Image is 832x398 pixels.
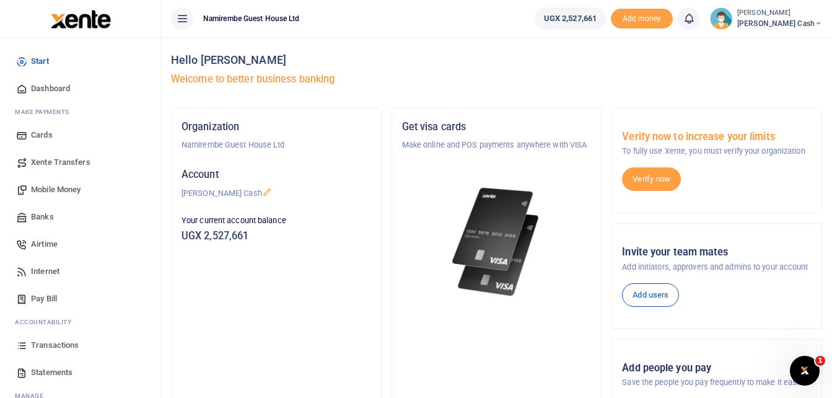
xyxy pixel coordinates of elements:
iframe: Intercom live chat [790,356,820,386]
span: Mobile Money [31,184,81,196]
span: Internet [31,265,59,278]
a: Internet [10,258,151,285]
h5: Organization [182,121,371,133]
h5: Account [182,169,371,181]
a: Airtime [10,231,151,258]
span: Statements [31,366,72,379]
p: Add initiators, approvers and admins to your account [622,261,812,273]
span: Banks [31,211,54,223]
span: 1 [815,356,825,366]
a: Verify now [622,167,681,191]
a: Mobile Money [10,176,151,203]
span: ake Payments [21,108,69,115]
img: xente-_physical_cards.png [449,181,544,303]
a: logo-small logo-large logo-large [50,14,111,23]
h4: Hello [PERSON_NAME] [171,53,822,67]
span: Xente Transfers [31,156,90,169]
span: [PERSON_NAME] Cash [737,18,822,29]
h5: Get visa cards [402,121,592,133]
h5: UGX 2,527,661 [182,230,371,242]
a: profile-user [PERSON_NAME] [PERSON_NAME] Cash [710,7,822,30]
a: Dashboard [10,75,151,102]
span: Transactions [31,339,79,352]
a: Transactions [10,332,151,359]
a: Statements [10,359,151,386]
li: Ac [10,312,151,332]
li: Toup your wallet [611,9,673,29]
h5: Welcome to better business banking [171,73,822,86]
span: Add money [611,9,673,29]
a: Banks [10,203,151,231]
h5: Verify now to increase your limits [622,131,812,143]
span: Start [31,55,49,68]
span: Airtime [31,238,58,250]
p: [PERSON_NAME] Cash [182,187,371,200]
span: UGX 2,527,661 [544,12,597,25]
img: profile-user [710,7,732,30]
h5: Invite your team mates [622,246,812,259]
p: Your current account balance [182,214,371,227]
a: Xente Transfers [10,149,151,176]
span: Pay Bill [31,293,57,305]
a: Cards [10,122,151,149]
li: M [10,102,151,122]
img: logo-large [51,10,111,29]
p: Save the people you pay frequently to make it easier [622,376,812,389]
a: Add users [622,283,679,307]
p: Namirembe Guest House Ltd [182,139,371,151]
small: [PERSON_NAME] [737,8,822,19]
span: Cards [31,129,53,141]
p: To fully use Xente, you must verify your organization [622,145,812,157]
span: Dashboard [31,82,70,95]
a: Start [10,48,151,75]
span: Namirembe Guest House Ltd [198,13,305,24]
a: Add money [611,13,673,22]
a: UGX 2,527,661 [535,7,606,30]
p: Make online and POS payments anywhere with VISA [402,139,592,151]
li: Wallet ballance [530,7,611,30]
span: countability [24,319,71,325]
h5: Add people you pay [622,362,812,374]
a: Pay Bill [10,285,151,312]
